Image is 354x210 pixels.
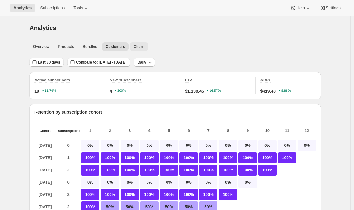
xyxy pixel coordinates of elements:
[219,165,237,176] p: 100%
[110,78,142,82] span: New subscribers
[179,128,198,134] p: 6
[160,140,178,151] p: 0%
[81,140,99,151] p: 0%
[58,152,79,163] p: 1
[326,6,341,10] span: Settings
[298,128,316,134] p: 12
[140,128,159,134] p: 4
[199,165,217,176] p: 100%
[58,44,74,49] span: Products
[58,165,79,176] p: 2
[101,128,119,134] p: 2
[81,177,99,188] p: 0%
[29,25,56,31] span: Analytics
[179,189,198,200] p: 100%
[121,177,139,188] p: 0%
[34,140,56,151] p: [DATE]
[34,78,70,82] span: Active subscribers
[101,189,119,200] p: 100%
[29,58,64,67] button: Last 30 days
[137,60,146,65] span: Daily
[37,4,68,12] button: Subscriptions
[38,60,60,65] span: Last 30 days
[34,177,56,188] p: [DATE]
[296,6,305,10] span: Help
[258,152,277,163] p: 100%
[179,152,198,163] p: 100%
[140,152,159,163] p: 100%
[199,189,217,200] p: 100%
[278,152,296,163] p: 100%
[179,140,198,151] p: 0%
[316,4,344,12] button: Settings
[117,89,126,93] text: 300%
[258,128,277,134] p: 10
[81,189,99,200] p: 100%
[73,6,83,10] span: Tools
[199,128,217,134] p: 7
[238,177,257,188] p: 0%
[140,140,159,151] p: 0%
[278,128,296,134] p: 11
[67,58,130,67] button: Compare to: [DATE] - [DATE]
[185,78,192,82] span: LTV
[160,177,178,188] p: 0%
[219,152,237,163] p: 100%
[179,177,198,188] p: 0%
[58,177,79,188] p: 0
[101,140,119,151] p: 0%
[278,140,296,151] p: 0%
[81,165,99,176] p: 100%
[281,89,291,93] text: 8.88%
[210,89,221,93] text: 16.57%
[140,165,159,176] p: 100%
[199,177,217,188] p: 0%
[133,44,144,49] span: Churn
[238,165,257,176] p: 100%
[44,89,56,93] text: 11.76%
[34,165,56,176] p: [DATE]
[238,152,257,163] p: 100%
[199,152,217,163] p: 100%
[58,129,79,133] p: Subscriptions
[219,189,237,200] p: 100%
[81,128,99,134] p: 1
[83,44,97,49] span: Bundles
[287,4,314,12] button: Help
[34,88,39,94] span: 19
[101,165,119,176] p: 100%
[160,128,178,134] p: 5
[34,129,56,133] p: Cohort
[121,128,139,134] p: 3
[260,78,272,82] span: ARPU
[13,6,32,10] span: Analytics
[34,189,56,200] p: [DATE]
[298,140,316,151] p: 0%
[140,189,159,200] p: 100%
[219,128,237,134] p: 8
[199,140,217,151] p: 0%
[260,88,276,94] span: $419.40
[121,165,139,176] p: 100%
[160,165,178,176] p: 100%
[70,4,93,12] button: Tools
[160,189,178,200] p: 100%
[10,4,35,12] button: Analytics
[58,189,79,200] p: 2
[101,177,119,188] p: 0%
[238,128,257,134] p: 9
[40,6,65,10] span: Subscriptions
[140,177,159,188] p: 0%
[76,60,126,65] span: Compare to: [DATE] - [DATE]
[258,165,277,176] p: 100%
[106,44,125,49] span: Customers
[121,140,139,151] p: 0%
[81,152,99,163] p: 100%
[121,152,139,163] p: 100%
[258,140,277,151] p: 0%
[33,44,49,49] span: Overview
[134,58,155,67] button: Daily
[101,152,119,163] p: 100%
[160,152,178,163] p: 100%
[179,165,198,176] p: 100%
